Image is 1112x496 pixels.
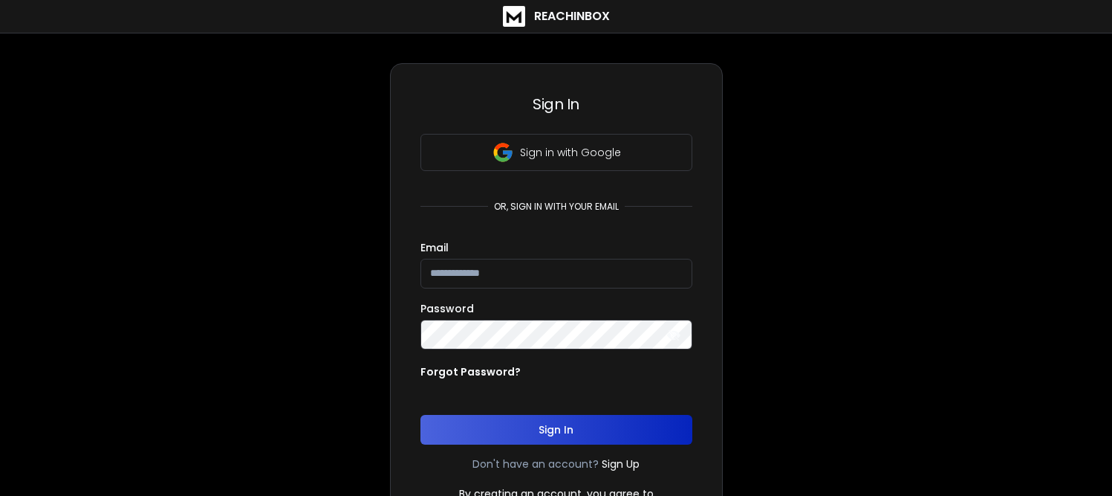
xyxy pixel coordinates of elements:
label: Password [420,303,474,314]
p: Don't have an account? [472,457,599,471]
label: Email [420,242,449,253]
p: Forgot Password? [420,364,521,379]
h1: ReachInbox [534,7,610,25]
a: Sign Up [602,457,640,471]
button: Sign in with Google [420,134,692,171]
p: or, sign in with your email [488,201,625,213]
img: logo [503,6,525,27]
a: ReachInbox [503,6,610,27]
button: Sign In [420,415,692,445]
h3: Sign In [420,94,692,115]
p: Sign in with Google [520,145,621,160]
